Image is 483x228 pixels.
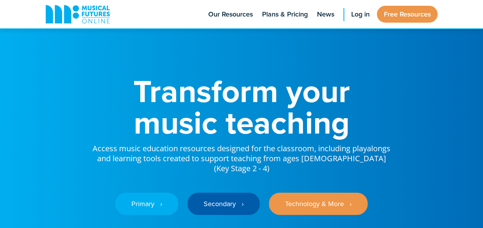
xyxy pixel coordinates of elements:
[351,9,370,20] span: Log in
[208,9,253,20] span: Our Resources
[269,193,368,215] a: Technology & More ‎‏‏‎ ‎ ›
[92,138,392,173] p: Access music education resources designed for the classroom, including playalongs and learning to...
[377,6,438,23] a: Free Resources
[317,9,334,20] span: News
[262,9,308,20] span: Plans & Pricing
[92,75,392,138] h1: Transform your music teaching
[115,193,178,215] a: Primary ‎‏‏‎ ‎ ›
[188,193,260,215] a: Secondary ‎‏‏‎ ‎ ›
